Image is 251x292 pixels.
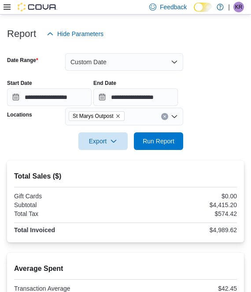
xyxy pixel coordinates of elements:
input: Press the down key to open a popover containing a calendar. [7,88,92,106]
div: Gift Cards [14,193,124,200]
div: Transaction Average [14,285,124,292]
div: $0.00 [127,193,237,200]
div: Total Tax [14,210,124,217]
span: Run Report [143,137,174,146]
label: End Date [93,80,116,87]
h2: Average Spent [14,263,237,274]
button: Custom Date [65,53,183,71]
span: KR [235,2,243,12]
button: Export [78,132,128,150]
span: Feedback [160,3,187,11]
div: $4,415.20 [127,201,237,208]
div: $42.45 [127,285,237,292]
img: Cova [18,3,57,11]
p: | [228,2,230,12]
button: Run Report [134,132,183,150]
strong: Total Invoiced [14,226,55,234]
div: $4,989.62 [127,226,237,234]
span: St Marys Outpost [69,111,125,121]
button: Clear input [161,113,168,120]
span: Hide Parameters [57,29,103,38]
label: Date Range [7,57,38,64]
input: Press the down key to open a popover containing a calendar. [93,88,178,106]
button: Open list of options [171,113,178,120]
div: Subtotal [14,201,124,208]
label: Start Date [7,80,32,87]
div: $574.42 [127,210,237,217]
span: Export [84,132,122,150]
h3: Report [7,29,36,39]
h2: Total Sales ($) [14,171,237,182]
label: Locations [7,111,32,118]
div: Kevin Russell [233,2,244,12]
span: St Marys Outpost [73,112,114,120]
button: Remove St Marys Outpost from selection in this group [115,113,121,119]
button: Hide Parameters [43,25,107,43]
input: Dark Mode [194,3,212,12]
